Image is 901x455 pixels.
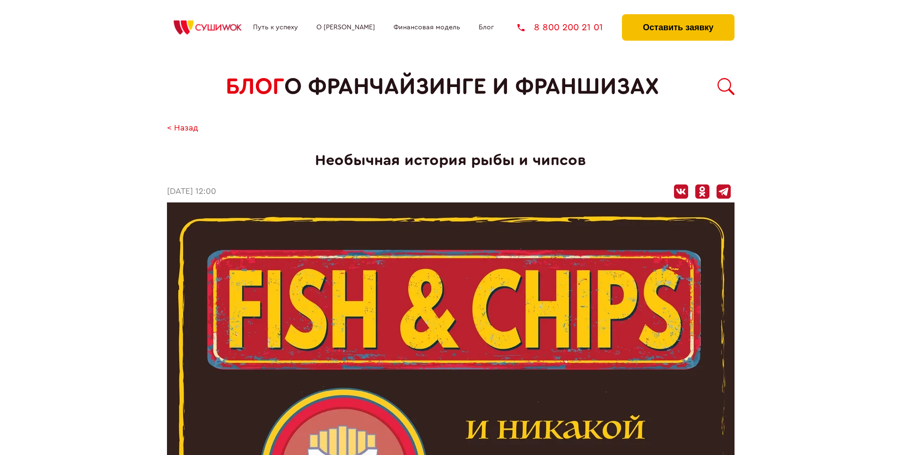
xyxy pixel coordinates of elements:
[534,23,603,32] span: 8 800 200 21 01
[394,24,460,31] a: Финансовая модель
[284,74,659,100] span: о франчайзинге и франшизах
[622,14,734,41] button: Оставить заявку
[253,24,298,31] a: Путь к успеху
[226,74,284,100] span: БЛОГ
[479,24,494,31] a: Блог
[167,152,735,169] h1: Необычная история рыбы и чипсов
[517,23,603,32] a: 8 800 200 21 01
[167,187,216,197] time: [DATE] 12:00
[316,24,375,31] a: О [PERSON_NAME]
[167,123,198,133] a: < Назад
